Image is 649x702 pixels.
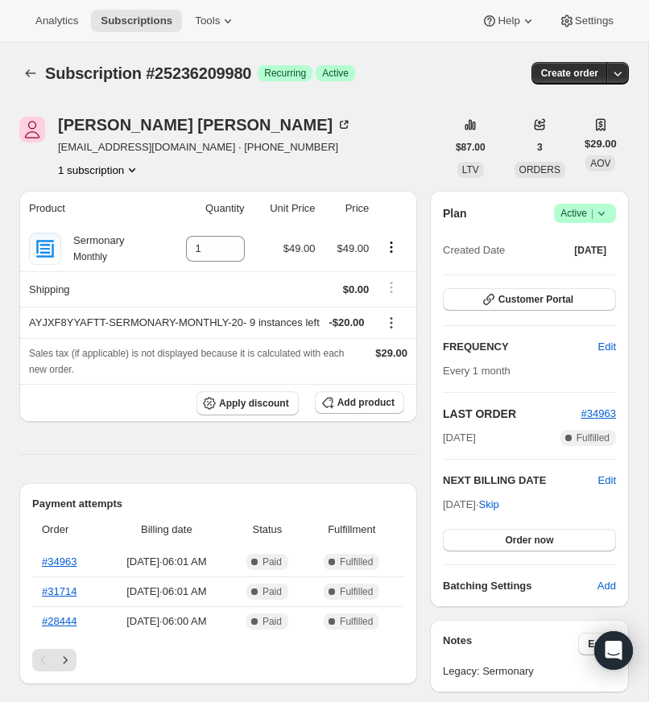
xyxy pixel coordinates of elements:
a: #31714 [42,585,76,597]
span: - $20.00 [329,315,364,331]
button: Product actions [58,162,140,178]
span: Paid [262,585,282,598]
th: Price [320,191,374,226]
span: Edit [598,339,616,355]
button: Edit [589,334,626,360]
span: Customer Portal [498,293,573,306]
span: Fulfillment [309,522,395,538]
button: Product actions [378,238,404,256]
th: Unit Price [250,191,320,226]
span: Fulfilled [340,615,373,628]
span: LTV [462,164,479,175]
span: [DATE] · 06:01 AM [107,554,225,570]
button: Settings [549,10,623,32]
button: Add [588,573,626,599]
span: Active [560,205,610,221]
button: Analytics [26,10,88,32]
span: Every 1 month [443,365,511,377]
span: [DATE] · 06:01 AM [107,584,225,600]
button: Help [472,10,545,32]
span: ORDERS [519,164,560,175]
span: Subscription #25236209980 [45,64,251,82]
th: Shipping [19,271,161,307]
span: AOV [590,158,610,169]
button: Edit [598,473,616,489]
th: Quantity [161,191,250,226]
span: Paid [262,555,282,568]
span: Created Date [443,242,505,258]
span: $29.00 [585,136,617,152]
nav: Pagination [32,649,404,671]
h2: Plan [443,205,467,221]
button: Subscriptions [19,62,42,85]
span: Subscriptions [101,14,172,27]
a: #34963 [581,407,616,419]
small: Monthly [73,251,107,262]
button: #34963 [581,406,616,422]
h2: NEXT BILLING DATE [443,473,598,489]
span: Settings [575,14,614,27]
span: Active [322,67,349,80]
button: Order now [443,529,616,551]
button: Customer Portal [443,288,616,311]
span: Order now [505,534,553,547]
span: Apply discount [219,397,289,410]
div: AYJXF8YYAFTT-SERMONARY-MONTHLY-20 - 9 instances left [29,315,369,331]
button: Tools [185,10,246,32]
button: 3 [527,136,552,159]
span: $0.00 [343,283,370,295]
button: Shipping actions [378,279,404,296]
span: [DATE] [574,244,606,257]
span: Paid [262,615,282,628]
span: Edit [588,638,606,650]
span: Fulfilled [577,432,610,444]
button: Create order [531,62,608,85]
span: [DATE] · [443,498,499,510]
span: $49.00 [337,242,370,254]
button: Apply discount [196,391,299,415]
span: Legacy: Sermonary [443,663,616,679]
span: Help [498,14,519,27]
button: [DATE] [564,239,616,262]
span: Recurring [264,67,306,80]
span: [EMAIL_ADDRESS][DOMAIN_NAME] · [PHONE_NUMBER] [58,139,352,155]
h6: Batching Settings [443,578,597,594]
span: $29.00 [375,347,407,359]
div: [PERSON_NAME] [PERSON_NAME] [58,117,352,133]
span: Sales tax (if applicable) is not displayed because it is calculated with each new order. [29,348,345,375]
span: Add [597,578,616,594]
span: $87.00 [456,141,486,154]
span: Tools [195,14,220,27]
img: product img [29,233,61,265]
button: Next [54,649,76,671]
span: Add product [337,396,395,409]
button: Edit [578,633,616,655]
h2: LAST ORDER [443,406,581,422]
span: Analytics [35,14,78,27]
span: | [591,207,593,220]
div: Open Intercom Messenger [594,631,633,670]
h2: Payment attempts [32,496,404,512]
span: Create order [541,67,598,80]
th: Product [19,191,161,226]
a: #34963 [42,555,76,568]
span: 3 [537,141,543,154]
span: Fulfilled [340,555,373,568]
th: Order [32,512,102,547]
button: Skip [469,492,509,518]
span: Billing date [107,522,225,538]
span: Status [235,522,299,538]
span: [DATE] · 06:00 AM [107,613,225,630]
span: Jesse Munoz [19,117,45,142]
span: Fulfilled [340,585,373,598]
button: $87.00 [446,136,495,159]
button: Add product [315,391,404,414]
span: Skip [479,497,499,513]
a: #28444 [42,615,76,627]
h3: Notes [443,633,578,655]
span: $49.00 [283,242,316,254]
span: [DATE] [443,430,476,446]
div: Sermonary [61,233,125,265]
